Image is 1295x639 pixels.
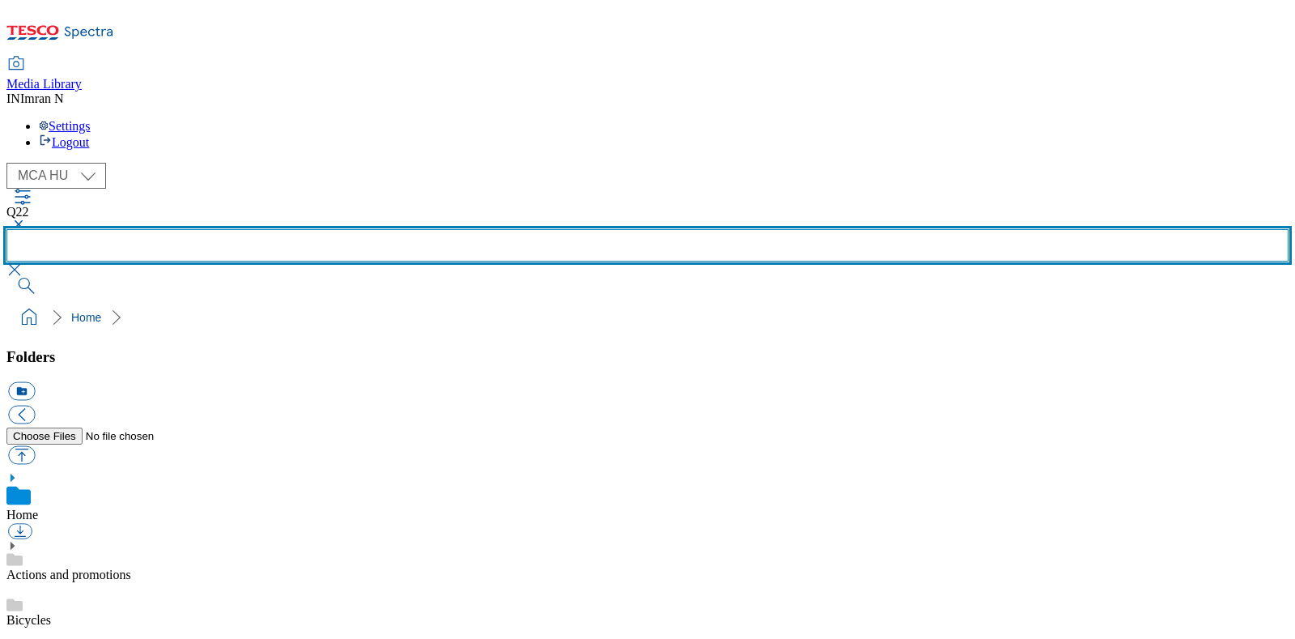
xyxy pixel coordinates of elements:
[6,508,38,522] a: Home
[6,568,131,581] a: Actions and promotions
[6,77,82,91] span: Media Library
[6,302,1289,333] nav: breadcrumb
[16,305,42,330] a: home
[6,613,51,627] a: Bicycles
[6,205,29,219] span: Q22
[71,311,101,324] a: Home
[6,92,20,105] span: IN
[6,348,1289,366] h3: Folders
[6,58,82,92] a: Media Library
[39,119,91,133] a: Settings
[39,135,89,149] a: Logout
[20,92,64,105] span: Imran N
